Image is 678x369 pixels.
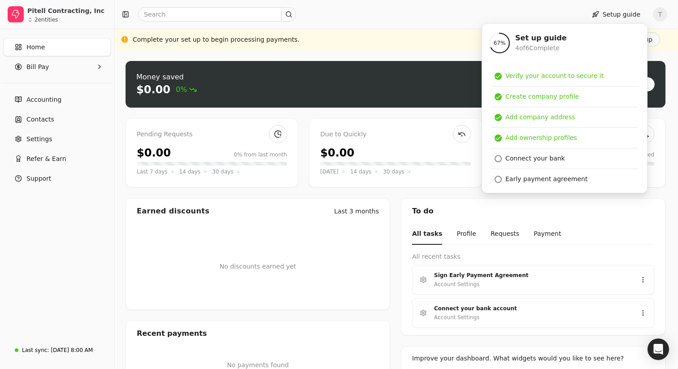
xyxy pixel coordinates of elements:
div: Pending Requests [137,130,287,139]
span: Last 7 days [137,167,168,176]
div: Setup guide [482,23,648,193]
div: Last 3 months [334,207,379,216]
div: Sign Early Payment Agreement [434,271,625,280]
span: Settings [26,135,52,144]
a: Contacts [4,110,111,128]
div: Verify your account to secure it [505,71,604,81]
span: Refer & Earn [26,154,66,164]
button: Payment [534,224,561,245]
div: Last sync: [22,346,49,354]
div: Complete your set up to begin processing payments. [133,35,300,44]
div: Due to Quickly [320,130,470,139]
div: Recent payments [126,321,390,346]
div: [DATE] 8:00 AM [51,346,93,354]
div: 2 entities [35,17,58,22]
div: To do [401,199,665,224]
div: $0.00 [320,145,354,161]
span: Bill Pay [26,62,49,72]
div: 0% from last month [234,151,287,159]
a: Home [4,38,111,56]
span: [DATE] [320,167,339,176]
div: All recent tasks [412,252,654,261]
span: 67 % [494,39,506,47]
div: Open Intercom Messenger [648,339,669,360]
button: Profile [456,224,476,245]
div: $0.00 [137,145,171,161]
div: Add ownership profiles [505,133,577,143]
div: Improve your dashboard. What widgets would you like to see here? [412,354,654,363]
span: 14 days [350,167,371,176]
button: Bill Pay [4,58,111,76]
a: Accounting [4,91,111,109]
div: $0.00 [136,82,170,97]
span: 14 days [179,167,200,176]
span: Contacts [26,115,54,124]
span: 0% [176,84,197,95]
button: Requests [491,224,519,245]
span: Support [26,174,51,183]
div: Connect your bank [505,154,565,163]
span: 30 days [383,167,404,176]
div: Early payment agreement [505,174,587,184]
span: Home [26,43,45,52]
button: Refer & Earn [4,150,111,168]
button: Support [4,169,111,187]
span: Accounting [26,95,61,104]
a: Settings [4,130,111,148]
div: Set up guide [515,33,567,43]
div: Earned discounts [137,206,209,217]
div: Connect your bank account [434,304,625,313]
span: 30 days [212,167,233,176]
div: Account Settings [434,313,479,322]
input: Search [138,7,296,22]
div: Pitell Contracting, Inc [27,6,107,15]
div: Add company address [505,113,575,122]
button: T [653,7,667,22]
div: No discounts earned yet [220,247,296,286]
button: Setup guide [585,7,648,22]
div: 4 of 6 Complete [515,43,567,53]
a: Last sync:[DATE] 8:00 AM [4,342,111,358]
div: Create company profile [505,92,579,101]
div: Money saved [136,72,197,82]
button: All tasks [412,224,442,245]
div: Account Settings [434,280,479,289]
